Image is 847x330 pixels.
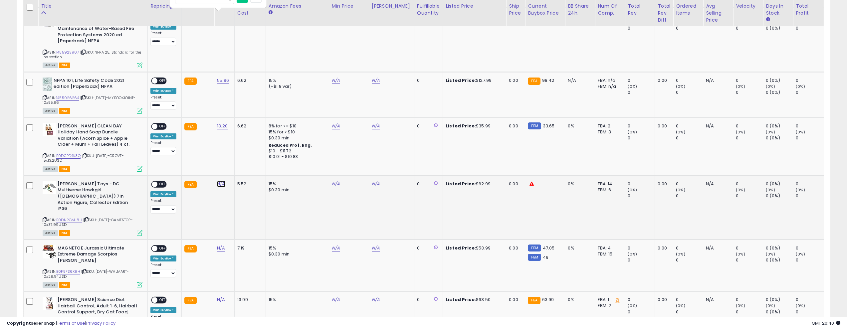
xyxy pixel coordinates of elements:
div: Preset: [150,95,176,110]
small: (0%) [766,187,775,193]
div: 0 [628,245,655,251]
span: OFF [157,181,168,187]
div: 0 [736,257,763,263]
small: FBA [184,245,197,252]
div: Num of Comp. [598,3,622,17]
span: FBA [59,166,70,172]
div: Preset: [150,31,176,46]
div: Listed Price [446,3,503,10]
div: 0 [796,135,823,141]
small: FBA [184,297,197,304]
div: 0 (0%) [766,193,793,199]
div: ASIN: [43,123,142,171]
small: (0%) [796,303,805,308]
div: Total Profit [796,3,820,17]
div: Min Price [332,3,366,10]
small: FBA [184,181,197,188]
small: FBA [184,123,197,130]
span: 49 [543,254,548,260]
div: 0.00 [509,78,520,83]
small: (0%) [628,303,637,308]
div: 0 [417,123,438,129]
div: 6.62 [237,78,261,83]
img: 41uJbUpVHLL._SL40_.jpg [43,123,56,136]
span: 63.99 [542,296,554,303]
a: Terms of Use [57,320,85,326]
span: FBA [59,108,70,114]
div: 7.19 [237,245,261,251]
div: 0 [736,89,763,95]
div: Ship Price [509,3,522,17]
div: 0 [736,123,763,129]
div: 0 [676,257,703,263]
div: 0 [676,123,703,129]
div: BB Share 24h. [568,3,592,17]
div: 0% [568,123,590,129]
div: 0 [628,135,655,141]
div: ASIN: [43,245,142,287]
span: OFF [157,123,168,129]
div: 0 [736,78,763,83]
div: 0 [628,257,655,263]
b: Reduced Prof. Rng. [269,142,312,148]
a: Privacy Policy [86,320,115,326]
div: 0 [796,193,823,199]
span: | SKU: NFPA 25, Standard for the Inspection [43,50,141,60]
div: Total Rev. Diff. [658,3,670,24]
a: 55.96 [217,77,229,84]
div: 0.00 [658,297,668,303]
small: (0%) [736,187,745,193]
div: 0.00 [509,297,520,303]
small: FBA [528,78,540,85]
div: 0 [736,135,763,141]
div: FBM: 15 [598,251,620,257]
div: 0.00 [658,78,668,83]
div: FBM: n/a [598,83,620,89]
div: Current Buybox Price [528,3,562,17]
div: 0 [736,193,763,199]
div: 0 [796,245,823,251]
div: $10 - $11.72 [269,148,324,154]
div: 0.00 [509,245,520,251]
div: FBM: 3 [598,129,620,135]
div: 15% for > $10 [269,129,324,135]
div: 0 [796,89,823,95]
div: Preset: [150,141,176,156]
span: 98.42 [542,77,554,83]
div: 0 (0%) [766,78,793,83]
small: FBA [528,297,540,304]
img: 41KNLMpUX8L._SL40_.jpg [43,297,56,310]
div: 0 (0%) [766,89,793,95]
b: Listed Price: [446,77,476,83]
div: FBA: n/a [598,78,620,83]
span: | SKU: [DATE]-GROVE-15x13.2USD [43,153,124,163]
a: N/A [372,77,380,84]
span: All listings currently available for purchase on Amazon [43,282,58,288]
small: Amazon Fees. [269,10,273,16]
div: 0 (0%) [766,123,793,129]
div: 0.00 [658,245,668,251]
small: (0%) [676,187,685,193]
span: FBA [59,63,70,68]
div: 0 [417,297,438,303]
span: All listings currently available for purchase on Amazon [43,108,58,114]
div: (+$1.8 var) [269,83,324,89]
b: [PERSON_NAME] CLEAN DAY Holiday Hand Soap Bundle Variation (Acorn Spice + Apple Cider + Mum + Fal... [58,123,138,149]
a: 13.20 [217,123,228,129]
div: 0 [796,297,823,303]
span: All listings currently available for purchase on Amazon [43,63,58,68]
div: 0 [736,297,763,303]
div: ASIN: [43,181,142,235]
div: 0% [568,181,590,187]
small: (0%) [676,251,685,257]
div: 0 [676,245,703,251]
div: N/A [706,181,728,187]
div: 0 (0%) [766,309,793,315]
div: 0 (0%) [766,297,793,303]
small: (0%) [796,129,805,135]
div: N/A [706,123,728,129]
small: FBA [184,78,197,85]
div: seller snap | | [7,320,115,327]
div: 0 [628,25,655,31]
div: Win BuyBox * [150,191,176,197]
